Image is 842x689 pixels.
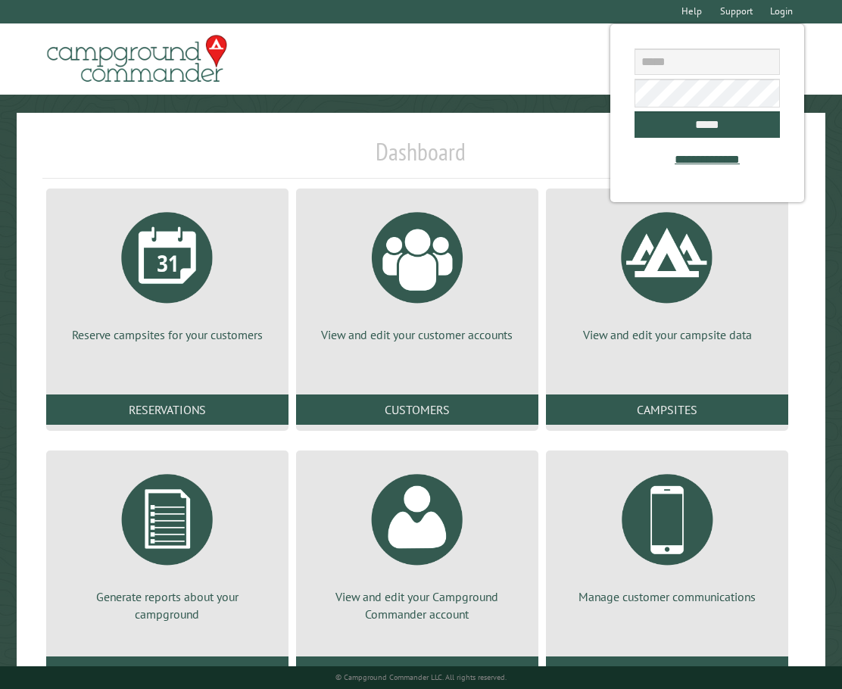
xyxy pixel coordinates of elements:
p: View and edit your campsite data [564,326,770,343]
a: Reports [46,656,288,687]
p: Reserve campsites for your customers [64,326,270,343]
a: Customers [296,394,538,425]
a: Reservations [46,394,288,425]
p: View and edit your Campground Commander account [314,588,520,622]
p: Generate reports about your campground [64,588,270,622]
small: © Campground Commander LLC. All rights reserved. [335,672,507,682]
a: Reserve campsites for your customers [64,201,270,343]
a: Manage customer communications [564,463,770,605]
p: View and edit your customer accounts [314,326,520,343]
a: View and edit your Campground Commander account [314,463,520,622]
a: View and edit your customer accounts [314,201,520,343]
a: Generate reports about your campground [64,463,270,622]
a: Campsites [546,394,788,425]
p: Manage customer communications [564,588,770,605]
img: Campground Commander [42,30,232,89]
a: Communications [546,656,788,687]
a: View and edit your campsite data [564,201,770,343]
h1: Dashboard [42,137,800,179]
a: Account [296,656,538,687]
